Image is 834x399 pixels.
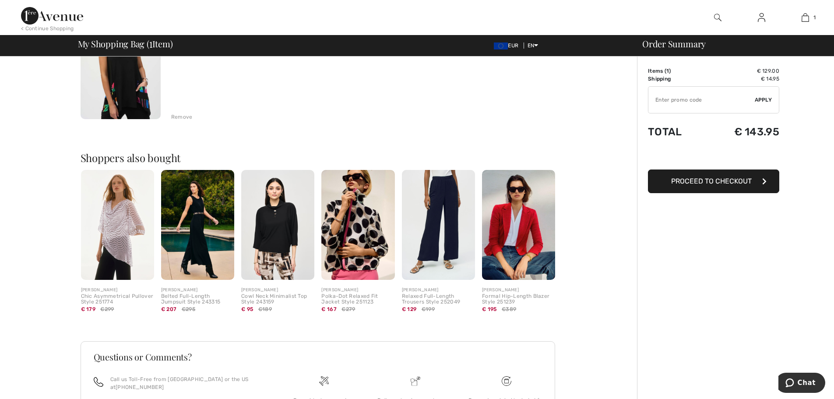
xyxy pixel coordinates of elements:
td: € 14.95 [704,75,779,83]
img: search the website [714,12,721,23]
span: Apply [755,96,772,104]
td: Shipping [648,75,704,83]
p: Call us Toll-Free from [GEOGRAPHIC_DATA] or the US at [110,375,268,391]
h2: Shoppers also bought [81,152,562,163]
iframe: PayPal [648,147,779,166]
td: Total [648,117,704,147]
span: €299 [100,305,114,313]
span: Proceed to Checkout [671,177,752,185]
td: € 143.95 [704,117,779,147]
img: Free shipping on orders over &#8364;130 [319,376,329,386]
span: 1 [149,37,152,49]
div: < Continue Shopping [21,25,74,32]
img: Cowl Neck Minimalist Top Style 243159 [241,170,314,280]
td: € 129.00 [704,67,779,75]
span: €279 [341,305,355,313]
div: [PERSON_NAME] [81,287,154,293]
img: Free shipping on orders over &#8364;130 [502,376,511,386]
div: [PERSON_NAME] [241,287,314,293]
input: Promo code [648,87,755,113]
button: Proceed to Checkout [648,169,779,193]
span: EUR [494,42,522,49]
span: € 167 [321,306,337,312]
span: 1 [813,14,816,21]
img: Delivery is a breeze since we pay the duties! [411,376,420,386]
a: 1 [784,12,827,23]
img: call [94,377,103,387]
div: [PERSON_NAME] [321,287,394,293]
img: 1ère Avenue [21,7,83,25]
img: Belted Full-Length Jumpsuit Style 243315 [161,170,234,280]
div: [PERSON_NAME] [161,287,234,293]
div: Cowl Neck Minimalist Top Style 243159 [241,293,314,306]
div: Order Summary [632,39,829,48]
a: Sign In [751,12,772,23]
td: Items ( ) [648,67,704,75]
div: Chic Asymmetrical Pullover Style 251774 [81,293,154,306]
iframe: Opens a widget where you can chat to one of our agents [778,373,825,395]
span: My Shopping Bag ( Item) [78,39,173,48]
span: € 179 [81,306,96,312]
img: Relaxed Full-Length Trousers Style 252049 [402,170,475,280]
span: € 129 [402,306,417,312]
span: €295 [182,305,195,313]
span: € 95 [241,306,253,312]
div: Formal Hip-Length Blazer Style 251239 [482,293,555,306]
img: My Bag [802,12,809,23]
div: Polka-Dot Relaxed Fit Jacket Style 251123 [321,293,394,306]
span: € 195 [482,306,497,312]
span: EN [528,42,538,49]
span: € 207 [161,306,177,312]
div: [PERSON_NAME] [402,287,475,293]
img: Chic Asymmetrical Pullover Style 251774 [81,170,154,280]
img: Euro [494,42,508,49]
a: [PHONE_NUMBER] [116,384,164,390]
span: 1 [666,68,669,74]
img: My Info [758,12,765,23]
span: €189 [258,305,272,313]
div: Belted Full-Length Jumpsuit Style 243315 [161,293,234,306]
h3: Questions or Comments? [94,353,542,361]
div: Relaxed Full-Length Trousers Style 252049 [402,293,475,306]
span: €199 [422,305,435,313]
img: Polka-Dot Relaxed Fit Jacket Style 251123 [321,170,394,280]
div: Remove [171,113,193,121]
img: Formal Hip-Length Blazer Style 251239 [482,170,555,280]
div: [PERSON_NAME] [482,287,555,293]
span: €389 [502,305,516,313]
